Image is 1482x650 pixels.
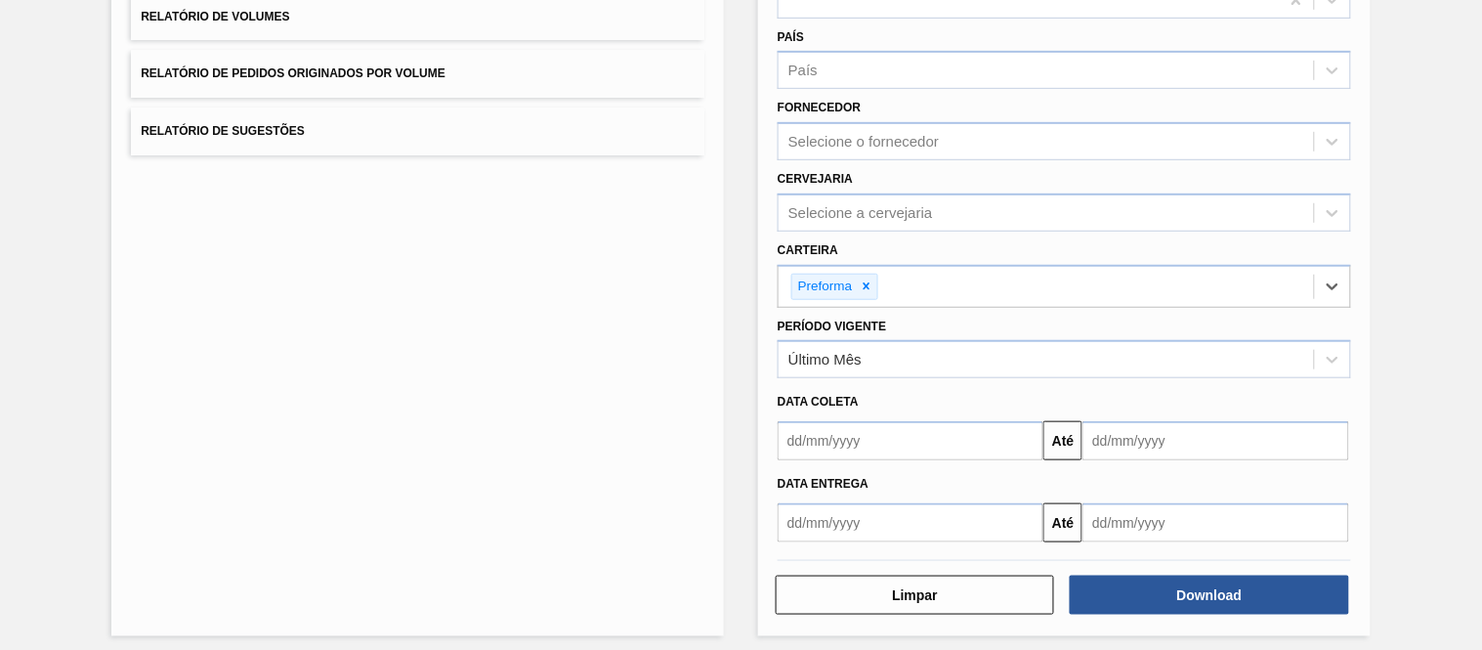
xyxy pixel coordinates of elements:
[776,576,1054,615] button: Limpar
[778,30,804,44] label: País
[131,50,704,98] button: Relatório de Pedidos Originados por Volume
[788,352,862,368] div: Último Mês
[792,275,856,299] div: Preforma
[788,134,939,151] div: Selecione o fornecedor
[1070,576,1348,615] button: Download
[1043,503,1082,542] button: Até
[778,320,886,333] label: Período Vigente
[778,421,1043,460] input: dd/mm/yyyy
[788,63,818,79] div: País
[778,172,853,186] label: Cervejaria
[131,108,704,155] button: Relatório de Sugestões
[788,204,933,221] div: Selecione a cervejaria
[1082,503,1348,542] input: dd/mm/yyyy
[778,503,1043,542] input: dd/mm/yyyy
[778,101,861,114] label: Fornecedor
[778,395,859,409] span: Data coleta
[1043,421,1082,460] button: Até
[141,10,289,23] span: Relatório de Volumes
[141,124,305,138] span: Relatório de Sugestões
[1082,421,1348,460] input: dd/mm/yyyy
[141,66,445,80] span: Relatório de Pedidos Originados por Volume
[778,477,868,491] span: Data entrega
[778,243,838,257] label: Carteira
